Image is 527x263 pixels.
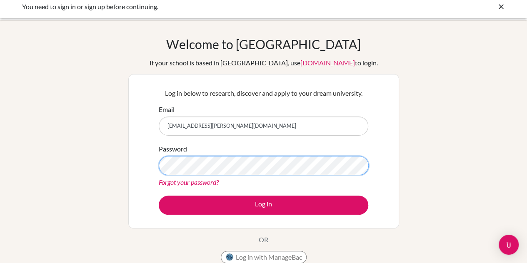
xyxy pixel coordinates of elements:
[159,196,368,215] button: Log in
[159,144,187,154] label: Password
[166,37,361,52] h1: Welcome to [GEOGRAPHIC_DATA]
[22,2,380,12] div: You need to sign in or sign up before continuing.
[499,235,519,255] div: Open Intercom Messenger
[159,88,368,98] p: Log in below to research, discover and apply to your dream university.
[159,178,219,186] a: Forgot your password?
[159,104,175,114] label: Email
[150,58,378,68] div: If your school is based in [GEOGRAPHIC_DATA], use to login.
[300,59,355,67] a: [DOMAIN_NAME]
[259,235,268,245] p: OR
